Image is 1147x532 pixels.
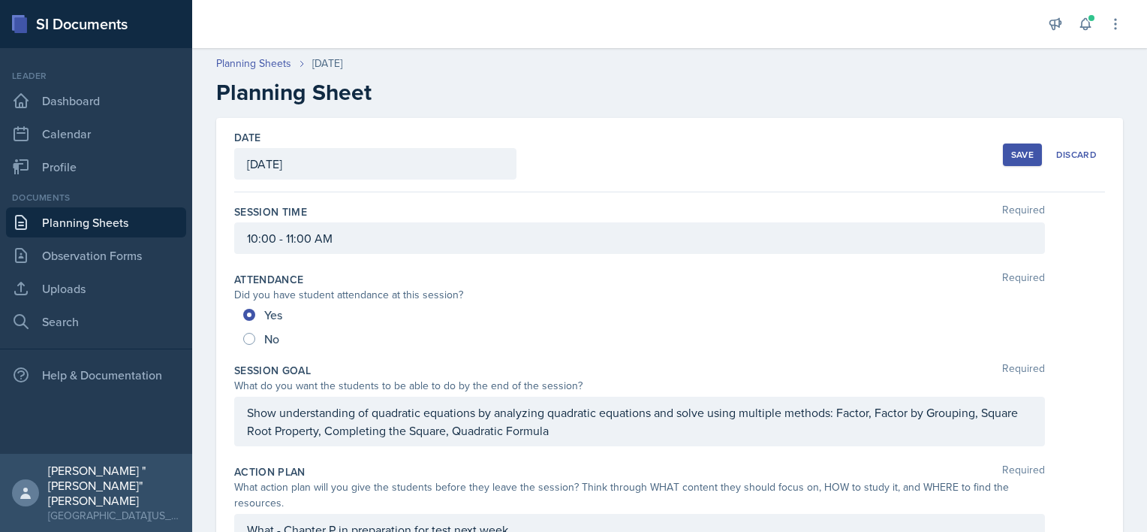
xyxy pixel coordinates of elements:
a: Planning Sheets [6,207,186,237]
div: [PERSON_NAME] "[PERSON_NAME]" [PERSON_NAME] [48,463,180,508]
div: Did you have student attendance at this session? [234,287,1045,303]
div: Discard [1056,149,1097,161]
span: Required [1002,464,1045,479]
div: [GEOGRAPHIC_DATA][US_STATE] in [GEOGRAPHIC_DATA] [48,508,180,523]
a: Observation Forms [6,240,186,271]
div: Leader [6,69,186,83]
p: 10:00 - 11:00 AM [247,229,1032,247]
label: Action Plan [234,464,306,479]
h2: Planning Sheet [216,79,1123,106]
label: Attendance [234,272,304,287]
button: Discard [1048,144,1105,166]
div: What do you want the students to be able to do by the end of the session? [234,378,1045,394]
span: Required [1002,204,1045,219]
label: Date [234,130,260,145]
a: Calendar [6,119,186,149]
a: Search [6,307,186,337]
a: Uploads [6,274,186,304]
a: Dashboard [6,86,186,116]
span: Yes [264,307,282,322]
a: Profile [6,152,186,182]
span: Required [1002,363,1045,378]
div: Help & Documentation [6,360,186,390]
div: What action plan will you give the students before they leave the session? Think through WHAT con... [234,479,1045,511]
button: Save [1003,144,1042,166]
label: Session Goal [234,363,311,378]
div: Documents [6,191,186,204]
span: No [264,331,279,346]
div: Save [1011,149,1034,161]
span: Required [1002,272,1045,287]
a: Planning Sheets [216,56,291,71]
p: Show understanding of quadratic equations by analyzing quadratic equations and solve using multip... [247,404,1032,440]
label: Session Time [234,204,307,219]
div: [DATE] [312,56,342,71]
